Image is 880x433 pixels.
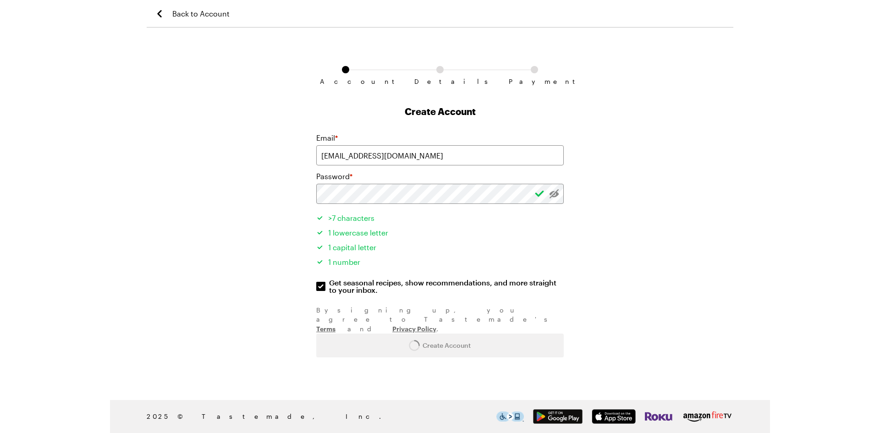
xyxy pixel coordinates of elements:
span: Back to Account [172,8,230,19]
span: Account [320,78,371,85]
a: Privacy Policy [392,324,436,333]
h1: Create Account [316,105,564,118]
span: 1 capital letter [328,243,376,252]
img: Google Play [533,409,583,424]
img: Amazon Fire TV [682,409,733,424]
span: 1 lowercase letter [328,228,388,237]
span: Details [414,78,466,85]
span: >7 characters [328,214,374,222]
input: Get seasonal recipes, show recommendations, and more straight to your inbox. [316,282,325,291]
label: Email [316,132,338,143]
ol: Subscription checkout form navigation [316,66,564,78]
span: 2025 © Tastemade, Inc. [147,411,496,422]
span: Payment [509,78,560,85]
a: Terms [316,324,335,333]
label: Password [316,171,352,182]
span: 1 number [328,258,360,266]
img: Roku [645,409,672,424]
img: App Store [592,409,636,424]
div: By signing up , you agree to Tastemade's and . [316,306,564,334]
img: This icon serves as a link to download the Level Access assistive technology app for individuals ... [496,411,524,422]
span: Get seasonal recipes, show recommendations, and more straight to your inbox. [329,279,565,294]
